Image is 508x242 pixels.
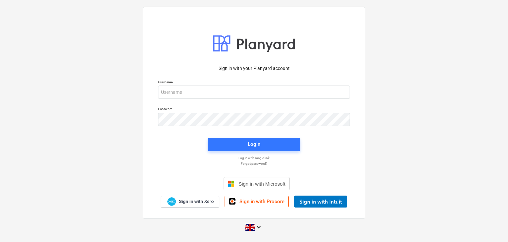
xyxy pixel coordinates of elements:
a: Log in with magic link [155,156,353,160]
span: Sign in with Xero [179,199,214,205]
img: Microsoft logo [228,180,234,187]
p: Password [158,107,350,112]
button: Login [208,138,300,151]
span: Sign in with Procore [239,199,284,205]
i: keyboard_arrow_down [255,223,263,231]
a: Forgot password? [155,161,353,166]
p: Sign in with your Planyard account [158,65,350,72]
img: Xero logo [167,197,176,206]
span: Sign in with Microsoft [238,181,285,187]
a: Sign in with Xero [161,196,220,208]
div: Login [248,140,260,149]
input: Username [158,86,350,99]
a: Sign in with Procore [225,196,289,207]
p: Username [158,80,350,86]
